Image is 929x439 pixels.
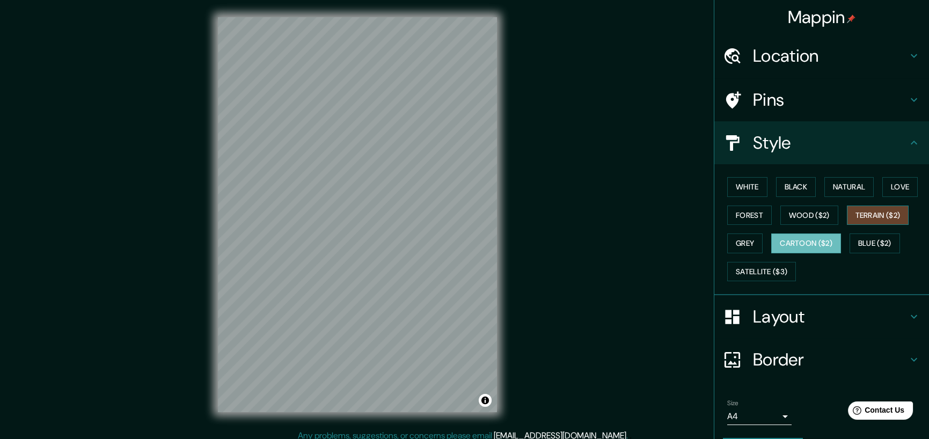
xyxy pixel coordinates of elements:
[727,177,767,197] button: White
[776,177,816,197] button: Black
[882,177,918,197] button: Love
[753,132,908,153] h4: Style
[788,6,856,28] h4: Mappin
[714,121,929,164] div: Style
[714,338,929,381] div: Border
[847,14,855,23] img: pin-icon.png
[833,397,917,427] iframe: Help widget launcher
[727,408,792,425] div: A4
[850,233,900,253] button: Blue ($2)
[753,89,908,111] h4: Pins
[714,34,929,77] div: Location
[218,17,497,412] canvas: Map
[727,206,772,225] button: Forest
[753,306,908,327] h4: Layout
[753,45,908,67] h4: Location
[479,394,492,407] button: Toggle attribution
[714,78,929,121] div: Pins
[714,295,929,338] div: Layout
[771,233,841,253] button: Cartoon ($2)
[727,233,763,253] button: Grey
[727,399,738,408] label: Size
[727,262,796,282] button: Satellite ($3)
[824,177,874,197] button: Natural
[780,206,838,225] button: Wood ($2)
[847,206,909,225] button: Terrain ($2)
[753,349,908,370] h4: Border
